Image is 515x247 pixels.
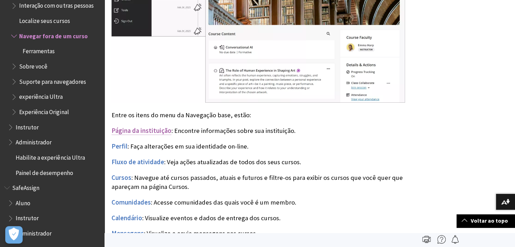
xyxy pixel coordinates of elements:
img: Follow this page [451,235,459,244]
span: Localize seus cursos [19,15,70,24]
p: : Visualize eventos e dados de entrega dos cursos. [112,214,405,223]
button: Abrir preferências [5,226,23,244]
a: Calendário [112,214,142,222]
span: Perfil [112,142,128,150]
span: Comunidades [112,198,151,206]
a: Cursos [112,174,131,182]
span: Ferramentas [23,46,55,55]
span: Painel de desempenho [16,167,73,176]
span: Instrutor [16,121,39,131]
span: Suporte para navegadores [19,76,86,85]
span: Habilite a experiência Ultra [16,152,85,161]
span: Instrutor [16,213,39,222]
a: Comunidades [112,198,151,207]
span: experiência Ultra [19,91,63,101]
img: Print [422,235,431,244]
p: : Acesse comunidades das quais você é um membro. [112,198,405,207]
span: SafeAssign [12,182,39,191]
p: Entre os itens do menu da Navegação base, estão: [112,111,405,120]
p: : Veja ações atualizadas de todos dos seus cursos. [112,158,405,167]
nav: Book outline for Blackboard SafeAssign [4,182,100,239]
a: Perfil [112,142,128,151]
p: : Faça alterações em sua identidade on-line. [112,142,405,151]
span: Sobre você [19,61,47,70]
span: Mensagens [112,229,144,237]
p: : Encontre informações sobre sua instituição. [112,126,405,135]
a: Fluxo de atividade [112,158,164,166]
p: : Navegue até cursos passados, atuais e futuros e filtre-os para exibir os cursos que você quer q... [112,173,405,191]
p: : Visualize e envie mensagens nos cursos. [112,229,405,238]
span: Navegar fora de um curso [19,30,87,40]
img: More help [437,235,446,244]
span: Experiência Original [19,106,69,115]
a: Mensagens [112,229,144,238]
span: Aluno [16,197,30,207]
a: Página da instituição [112,127,171,135]
a: Voltar ao topo [456,214,515,227]
span: Administrador [16,228,52,237]
span: Administrador [16,136,52,146]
